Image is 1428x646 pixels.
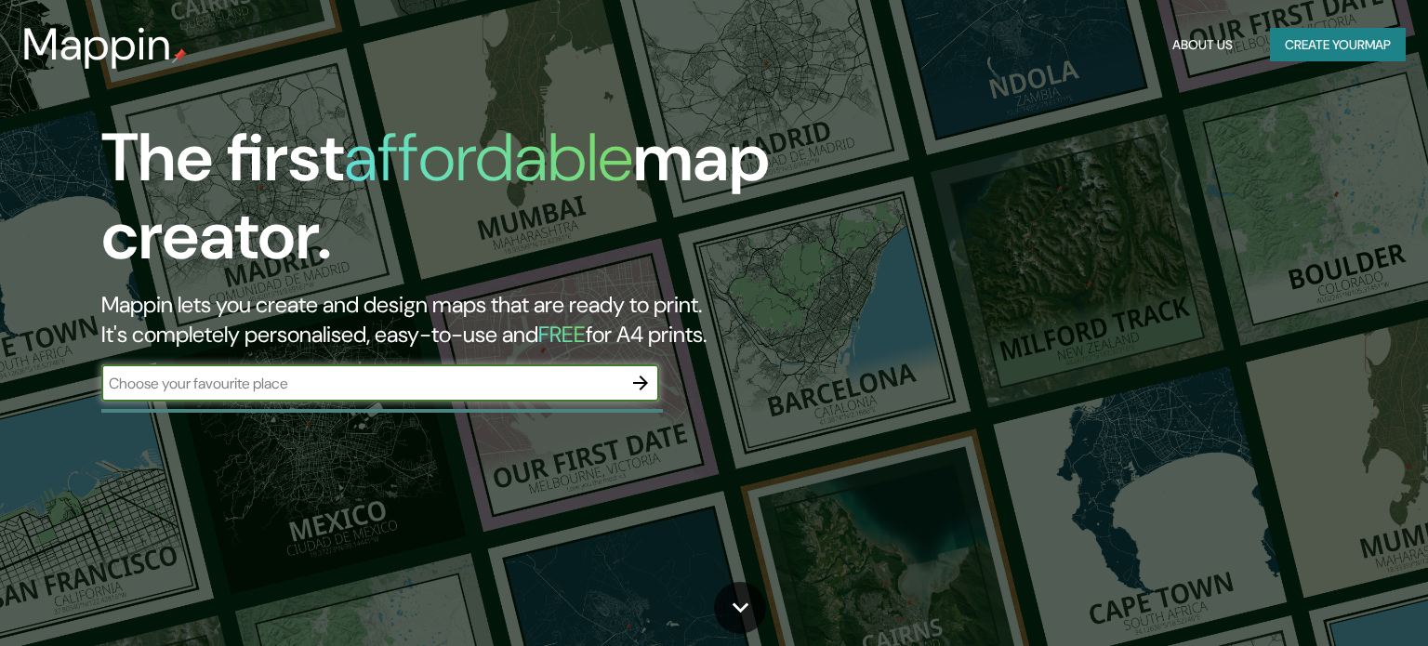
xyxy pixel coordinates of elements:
button: Create yourmap [1270,28,1406,62]
h1: The first map creator. [101,119,815,290]
input: Choose your favourite place [101,373,622,394]
h5: FREE [538,320,586,349]
h1: affordable [344,114,633,201]
button: About Us [1165,28,1240,62]
h2: Mappin lets you create and design maps that are ready to print. It's completely personalised, eas... [101,290,815,349]
h3: Mappin [22,19,172,71]
img: mappin-pin [172,48,187,63]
